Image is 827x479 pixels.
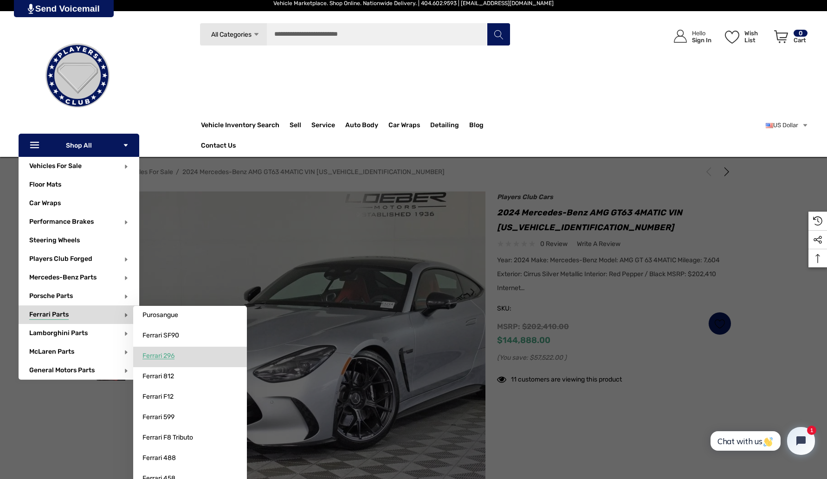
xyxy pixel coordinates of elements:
span: Ferrari 296 [142,352,174,360]
p: Sign In [692,37,711,44]
iframe: Tidio Chat [700,419,823,463]
span: Players Club Forged [29,255,92,265]
p: Wish List [744,30,769,44]
span: Floor Mats [29,181,61,191]
span: Ferrari F8 Tributo [142,434,193,442]
svg: Icon User Account [674,30,687,43]
span: Ferrari SF90 [142,331,179,340]
span: Ferrari 812 [142,372,174,381]
span: General Motors Parts [29,366,95,376]
a: USD [766,116,808,135]
a: Sell [290,116,311,135]
span: Steering Wheels [29,236,80,246]
svg: Wish List [725,31,739,44]
a: Cart with 0 items [770,20,808,57]
svg: Top [808,254,827,263]
span: Porsche Parts [29,292,73,302]
svg: Review Your Cart [774,30,788,43]
a: Steering Wheels [29,231,139,250]
span: Ferrari 488 [142,454,176,462]
a: Car Wraps [388,116,430,135]
svg: Recently Viewed [813,216,822,226]
span: Auto Body [345,121,378,131]
a: Vehicles For Sale [29,162,82,170]
span: Car Wraps [388,121,420,131]
a: Players Club Forged [29,255,92,263]
a: All Categories Icon Arrow Down Icon Arrow Up [200,23,267,46]
svg: Icon Line [29,140,43,151]
a: General Motors Parts [29,366,95,374]
p: 0 [794,30,808,37]
span: Mercedes-Benz Parts [29,273,97,284]
a: Detailing [430,116,469,135]
p: Hello [692,30,711,37]
span: Performance Brakes [29,218,94,228]
a: Performance Brakes [29,218,94,226]
img: Players Club | Cars For Sale [31,29,124,122]
a: Sign in [663,20,716,52]
a: Car Wraps [29,194,139,213]
p: Shop All [19,134,139,157]
span: All Categories [211,31,251,39]
svg: Icon Arrow Down [253,31,260,38]
a: Porsche Parts [29,292,73,300]
span: Ferrari F12 [142,393,174,401]
a: Mercedes-Benz Parts [29,273,97,281]
span: Service [311,121,335,131]
svg: Social Media [813,235,822,245]
span: Ferrari Parts [29,311,69,321]
a: Contact Us [201,142,236,152]
a: Auto Body [345,116,388,135]
span: Purosangue [142,311,178,319]
span: Ferrari 599 [142,413,174,421]
a: Service [311,116,345,135]
span: Car Wraps [29,199,61,209]
span: Vehicles For Sale [29,162,82,172]
span: Lamborghini Parts [29,329,88,339]
a: Floor Mats [29,175,139,194]
span: McLaren Parts [29,348,74,358]
svg: Icon Arrow Down [123,142,129,149]
p: Cart [794,37,808,44]
a: Ferrari Parts [29,311,69,318]
a: McLaren Parts [29,348,74,356]
a: Wish List Wish List [721,20,770,52]
a: Blog [469,121,484,131]
span: Sell [290,121,301,131]
span: Detailing [430,121,459,131]
button: Search [487,23,510,46]
a: Vehicle Inventory Search [201,121,279,131]
a: Lamborghini Parts [29,329,88,337]
img: PjwhLS0gR2VuZXJhdG9yOiBHcmF2aXQuaW8gLS0+PHN2ZyB4bWxucz0iaHR0cDovL3d3dy53My5vcmcvMjAwMC9zdmciIHhtb... [28,4,34,14]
